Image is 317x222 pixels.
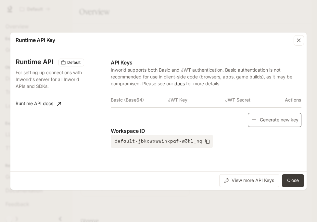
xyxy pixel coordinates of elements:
th: Basic (Base64) [111,92,168,108]
th: JWT Secret [225,92,282,108]
div: These keys will apply to your current workspace only [58,59,84,66]
p: For setting up connections with Inworld's server for all Inworld APIs and SDKs. [16,69,83,90]
button: View more API Keys [219,174,279,187]
button: Generate new key [248,113,301,127]
th: Actions [282,92,301,108]
button: Close [282,174,304,187]
th: JWT Key [168,92,225,108]
p: API Keys [111,59,301,66]
p: Runtime API Key [16,36,55,44]
p: Workspace ID [111,127,301,135]
a: Runtime API docs [13,97,64,110]
h3: Runtime API [16,59,53,65]
button: default-jbkcwxwwihkpaf-w3kl_nq [111,135,213,148]
p: Inworld supports both Basic and JWT authentication. Basic authentication is not recommended for u... [111,66,301,87]
a: docs [174,81,185,86]
span: Default [65,60,83,65]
